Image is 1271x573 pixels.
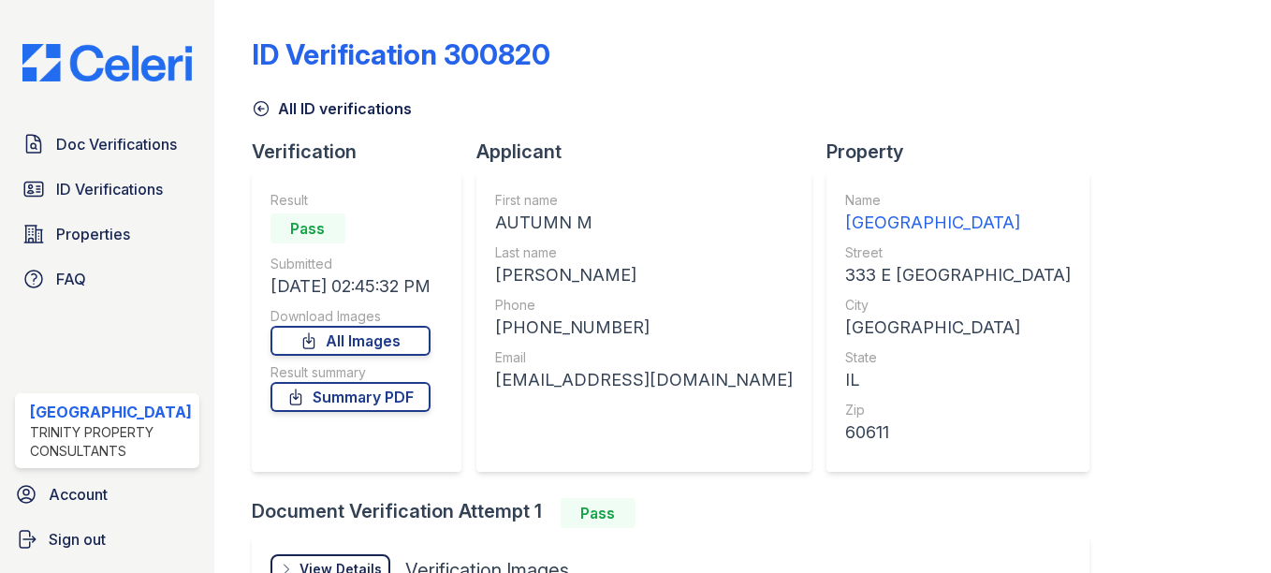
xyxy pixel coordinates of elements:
div: First name [495,191,793,210]
div: Result summary [270,363,431,382]
div: Trinity Property Consultants [30,423,192,461]
iframe: chat widget [1192,498,1252,554]
a: Account [7,476,207,513]
a: Summary PDF [270,382,431,412]
a: ID Verifications [15,170,199,208]
div: IL [845,367,1071,393]
div: Submitted [270,255,431,273]
div: AUTUMN M [495,210,793,236]
div: [PERSON_NAME] [495,262,793,288]
div: Applicant [476,139,826,165]
div: Last name [495,243,793,262]
a: Doc Verifications [15,125,199,163]
div: ID Verification 300820 [252,37,550,71]
div: Verification [252,139,476,165]
div: [GEOGRAPHIC_DATA] [845,315,1071,341]
a: Name [GEOGRAPHIC_DATA] [845,191,1071,236]
div: 333 E [GEOGRAPHIC_DATA] [845,262,1071,288]
div: Document Verification Attempt 1 [252,498,1104,528]
span: Properties [56,223,130,245]
a: FAQ [15,260,199,298]
div: State [845,348,1071,367]
img: CE_Logo_Blue-a8612792a0a2168367f1c8372b55b34899dd931a85d93a1a3d3e32e68fde9ad4.png [7,44,207,82]
div: Zip [845,401,1071,419]
div: Pass [561,498,635,528]
div: Property [826,139,1104,165]
div: Name [845,191,1071,210]
span: Doc Verifications [56,133,177,155]
div: 60611 [845,419,1071,446]
div: Email [495,348,793,367]
div: [EMAIL_ADDRESS][DOMAIN_NAME] [495,367,793,393]
div: Result [270,191,431,210]
span: Account [49,483,108,506]
a: All Images [270,326,431,356]
a: All ID verifications [252,97,412,120]
span: FAQ [56,268,86,290]
span: ID Verifications [56,178,163,200]
div: [GEOGRAPHIC_DATA] [30,401,192,423]
div: Street [845,243,1071,262]
div: Download Images [270,307,431,326]
div: [GEOGRAPHIC_DATA] [845,210,1071,236]
a: Sign out [7,521,207,558]
div: City [845,296,1071,315]
div: [DATE] 02:45:32 PM [270,273,431,300]
div: Pass [270,213,345,243]
div: [PHONE_NUMBER] [495,315,793,341]
span: Sign out [49,528,106,551]
div: Phone [495,296,793,315]
a: Properties [15,215,199,253]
